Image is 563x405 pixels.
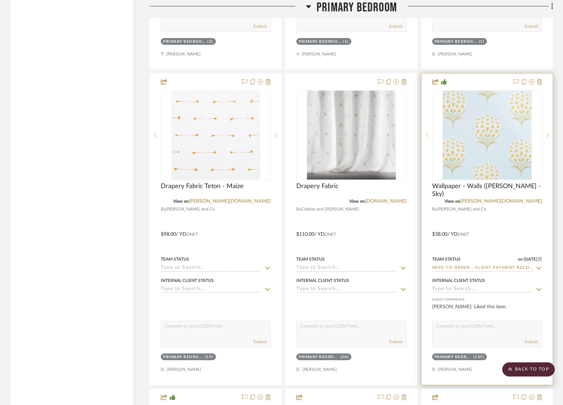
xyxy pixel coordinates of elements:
div: (20) [340,355,349,360]
span: [PERSON_NAME] and Co. [437,206,487,213]
span: [PERSON_NAME] and Co. [166,206,216,213]
div: Internal Client Status [432,277,485,284]
button: Submit [389,23,403,30]
div: Primary Bedroom [163,39,206,44]
img: Drapery Fabric Teton - Maize [171,91,260,180]
scroll-to-top-button: BACK TO TOP [502,362,555,377]
a: [PERSON_NAME][DOMAIN_NAME] [189,199,271,204]
button: Submit [253,339,267,345]
div: (1) [343,39,349,44]
div: 0 [297,90,406,180]
div: Team Status [161,256,189,262]
span: View on [173,199,189,203]
div: (1) [479,39,485,44]
span: View on [349,199,365,203]
span: on [518,257,523,261]
input: Type to Search… [432,265,533,272]
div: Internal Client Status [296,277,349,284]
div: Primary Bedroom [435,355,472,360]
input: Type to Search… [161,265,262,272]
div: (135) [473,355,485,360]
button: Submit [253,23,267,30]
div: [PERSON_NAME]: Liked this item. [432,303,542,318]
a: [PERSON_NAME][DOMAIN_NAME] [460,199,542,204]
div: Primary Bedroom [299,39,341,44]
button: Submit [525,339,538,345]
img: Wallpaper - Walls (Aurelia - Sky) [442,91,531,180]
span: Drapery Fabric [296,182,339,190]
div: 0 [432,90,542,180]
button: Submit [525,23,538,30]
span: [DATE] [523,257,538,262]
div: Team Status [432,256,461,262]
div: (19) [205,355,213,360]
input: Type to Search… [296,265,398,272]
div: Internal Client Status [161,277,214,284]
div: Primary Bedroom [163,355,203,360]
div: Primary Bedroom [435,39,477,44]
img: Drapery Fabric [307,91,396,180]
div: Primary Bedroom [299,355,339,360]
span: Drapery Fabric Teton - Maize [161,182,244,190]
input: Type to Search… [161,286,262,293]
span: View on [445,199,460,203]
input: Type to Search… [432,286,533,293]
div: (2) [207,39,213,44]
input: Type to Search… [296,286,398,293]
span: By [432,206,437,213]
span: By [296,206,301,213]
span: Colefax and [PERSON_NAME] [301,206,359,213]
div: Team Status [296,256,325,262]
button: Submit [389,339,403,345]
span: By [161,206,166,213]
a: [DOMAIN_NAME] [365,199,407,204]
span: Wallpaper - Walls ([PERSON_NAME] - Sky) [432,182,542,198]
